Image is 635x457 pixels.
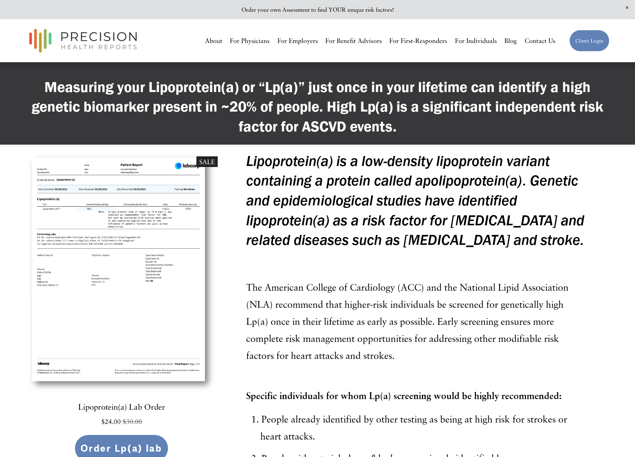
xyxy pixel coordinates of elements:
[504,34,517,47] a: Blog
[196,156,218,167] div: Sale
[246,152,588,249] em: Lipoprotein(a) is a low-density lipoprotein variant containing a protein called apolipoprotein(a)...
[569,30,609,52] a: Client Login
[246,390,561,401] strong: Specific individuals for whom Lp(a) screening would be highly recommended:
[81,442,162,455] span: Order Lp(a) lab
[260,410,585,445] p: People already identified by other testing as being at high risk for strokes or heart attacks.
[205,34,222,47] a: About
[325,34,382,47] a: For Benefit Advisors
[32,78,607,135] strong: Measuring your Lipoprotein(a) or “Lp(a)” just once in your lifetime can identify a high genetic b...
[78,400,165,414] a: Lipoprotein(a) Lab Order
[26,151,218,394] img: Lipoprotein(a) Lab Order
[525,34,555,47] a: Contact Us
[123,418,142,425] span: $30.00
[26,416,218,428] div: $24.00
[246,279,585,364] p: The American College of Cardiology (ACC) and the National Lipid Association (NLA) recommend that ...
[230,34,270,47] a: For Physicians
[26,26,141,56] img: Precision Health Reports
[389,34,447,47] a: For First-Responders
[277,34,318,47] a: For Employers
[455,34,497,47] a: For Individuals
